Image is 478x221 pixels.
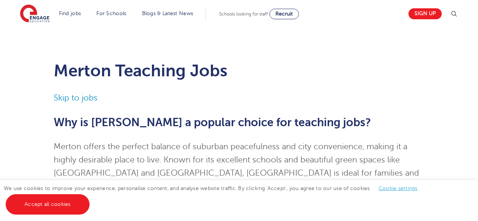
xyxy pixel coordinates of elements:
[142,11,193,16] a: Blogs & Latest News
[59,11,81,16] a: Find jobs
[96,11,126,16] a: For Schools
[20,5,50,23] img: Engage Education
[54,116,371,129] span: Why is [PERSON_NAME] a popular choice for teaching jobs?
[4,185,425,207] span: We use cookies to improve your experience, personalise content, and analyse website traffic. By c...
[219,11,268,17] span: Schools looking for staff
[54,61,424,80] h1: Merton Teaching Jobs
[6,194,90,215] a: Accept all cookies
[379,185,418,191] a: Cookie settings
[408,8,442,19] a: Sign up
[269,9,299,19] a: Recruit
[275,11,293,17] span: Recruit
[54,93,97,102] a: Skip to jobs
